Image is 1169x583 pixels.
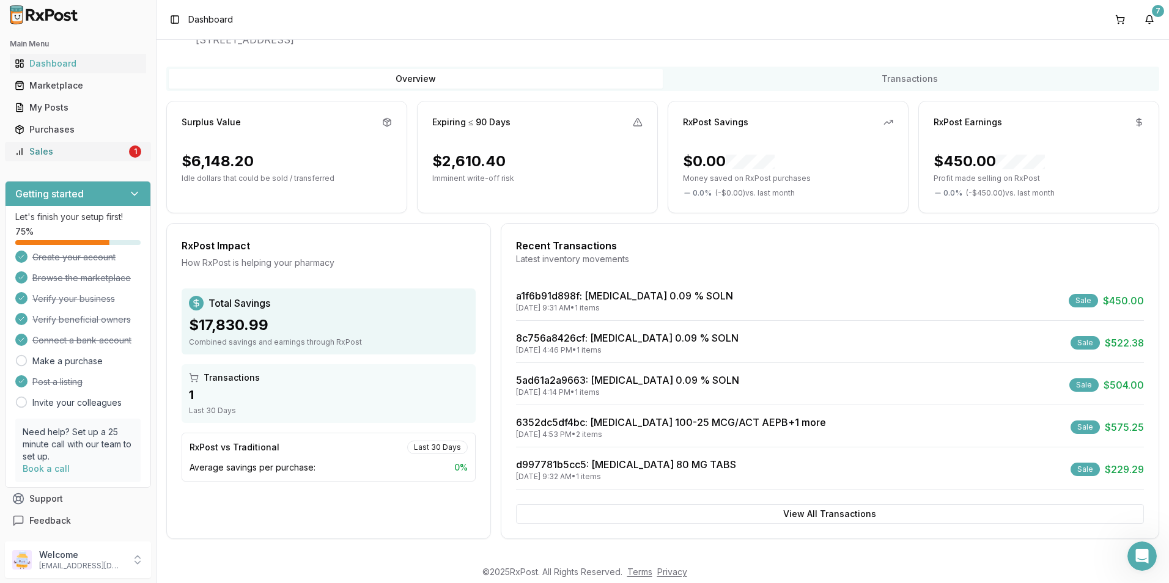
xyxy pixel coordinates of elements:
[208,296,270,310] span: Total Savings
[10,97,146,119] a: My Posts
[204,372,260,384] span: Transactions
[23,463,70,474] a: Book a call
[1069,378,1099,392] div: Sale
[32,334,131,346] span: Connect a bank account
[1069,294,1098,307] div: Sale
[5,120,151,139] button: Purchases
[1105,335,1144,350] span: $522.38
[516,458,736,471] a: d997781b5cc5: [MEDICAL_DATA] 80 MG TABS
[454,461,468,474] span: 0 %
[683,152,775,171] div: $0.00
[189,386,468,403] div: 1
[32,293,115,305] span: Verify your business
[23,426,133,463] p: Need help? Set up a 25 minute call with our team to set up.
[516,416,826,428] a: 6352dc5df4bc: [MEDICAL_DATA] 100-25 MCG/ACT AEPB+1 more
[182,238,476,253] div: RxPost Impact
[32,313,131,326] span: Verify beneficial owners
[10,75,146,97] a: Marketplace
[196,32,1159,47] span: [STREET_ADDRESS]
[15,101,141,114] div: My Posts
[657,566,687,577] a: Privacy
[683,174,893,183] p: Money saved on RxPost purchases
[432,116,511,128] div: Expiring ≤ 90 Days
[5,5,83,24] img: RxPost Logo
[15,226,34,238] span: 75 %
[32,272,131,284] span: Browse the marketplace
[516,374,739,386] a: 5ad61a2a9663: [MEDICAL_DATA] 0.09 % SOLN
[627,566,652,577] a: Terms
[516,345,739,355] div: [DATE] 4:46 PM • 1 items
[10,39,146,49] h2: Main Menu
[39,549,124,561] p: Welcome
[1071,463,1100,476] div: Sale
[516,303,733,313] div: [DATE] 9:31 AM • 1 items
[516,430,826,439] div: [DATE] 4:53 PM • 2 items
[39,561,124,571] p: [EMAIL_ADDRESS][DOMAIN_NAME]
[189,337,468,347] div: Combined savings and earnings through RxPost
[516,238,1144,253] div: Recent Transactions
[32,355,103,367] a: Make a purchase
[182,257,476,269] div: How RxPost is helping your pharmacy
[1127,541,1157,571] iframe: Intercom live chat
[1071,420,1100,434] div: Sale
[190,461,315,474] span: Average savings per purchase:
[10,53,146,75] a: Dashboard
[1104,378,1144,392] span: $504.00
[516,504,1144,524] button: View All Transactions
[683,116,748,128] div: RxPost Savings
[10,119,146,141] a: Purchases
[432,174,643,183] p: Imminent write-off risk
[1105,420,1144,435] span: $575.25
[407,441,468,454] div: Last 30 Days
[5,76,151,95] button: Marketplace
[169,69,663,89] button: Overview
[15,211,141,223] p: Let's finish your setup first!
[693,188,712,198] span: 0.0 %
[32,397,122,409] a: Invite your colleagues
[188,13,233,26] span: Dashboard
[516,253,1144,265] div: Latest inventory movements
[189,406,468,416] div: Last 30 Days
[15,57,141,70] div: Dashboard
[182,116,241,128] div: Surplus Value
[966,188,1055,198] span: ( - $450.00 ) vs. last month
[29,515,71,527] span: Feedback
[15,145,127,158] div: Sales
[15,186,84,201] h3: Getting started
[516,290,733,302] a: a1f6b91d898f: [MEDICAL_DATA] 0.09 % SOLN
[715,188,795,198] span: ( - $0.00 ) vs. last month
[5,142,151,161] button: Sales1
[32,376,83,388] span: Post a listing
[182,174,392,183] p: Idle dollars that could be sold / transferred
[516,332,739,344] a: 8c756a8426cf: [MEDICAL_DATA] 0.09 % SOLN
[188,13,233,26] nav: breadcrumb
[189,315,468,335] div: $17,830.99
[1071,336,1100,350] div: Sale
[5,488,151,510] button: Support
[182,152,254,171] div: $6,148.20
[129,145,141,158] div: 1
[12,550,32,570] img: User avatar
[1105,462,1144,477] span: $229.29
[15,123,141,136] div: Purchases
[5,510,151,532] button: Feedback
[516,472,736,482] div: [DATE] 9:32 AM • 1 items
[10,141,146,163] a: Sales1
[15,79,141,92] div: Marketplace
[5,98,151,117] button: My Posts
[432,152,506,171] div: $2,610.40
[934,174,1144,183] p: Profit made selling on RxPost
[1152,5,1164,17] div: 7
[5,54,151,73] button: Dashboard
[943,188,962,198] span: 0.0 %
[190,441,279,453] div: RxPost vs Traditional
[1140,10,1159,29] button: 7
[934,152,1045,171] div: $450.00
[516,387,739,397] div: [DATE] 4:14 PM • 1 items
[1103,293,1144,308] span: $450.00
[32,251,116,263] span: Create your account
[663,69,1157,89] button: Transactions
[934,116,1002,128] div: RxPost Earnings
